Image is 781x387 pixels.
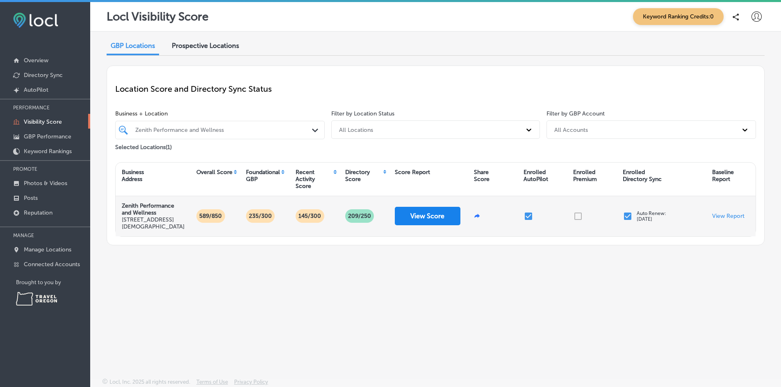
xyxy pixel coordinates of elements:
[24,72,63,79] p: Directory Sync
[115,140,172,151] p: Selected Locations ( 1 )
[546,110,605,117] label: Filter by GBP Account
[573,169,597,183] div: Enrolled Premium
[172,42,239,50] span: Prospective Locations
[16,279,90,285] p: Brought to you by
[107,10,209,23] p: Locl Visibility Score
[109,379,190,385] p: Locl, Inc. 2025 all rights reserved.
[24,86,48,93] p: AutoPilot
[24,148,72,155] p: Keyword Rankings
[24,261,80,268] p: Connected Accounts
[13,13,58,28] img: fda3e92497d09a02dc62c9cd864e3231.png
[122,216,184,230] p: [STREET_ADDRESS][DEMOGRAPHIC_DATA]
[24,57,48,64] p: Overview
[122,169,144,183] div: Business Address
[395,207,460,225] button: View Score
[122,202,174,216] strong: Zenith Performance and Wellness
[24,180,67,187] p: Photos & Videos
[115,84,756,94] p: Location Score and Directory Sync Status
[637,210,666,222] p: Auto Renew: [DATE]
[712,169,734,183] div: Baseline Report
[135,127,313,134] div: Zenith Performance and Wellness
[196,209,225,223] p: 589/850
[331,110,394,117] label: Filter by Location Status
[24,118,62,125] p: Visibility Score
[339,126,373,133] div: All Locations
[24,209,52,216] p: Reputation
[345,209,374,223] p: 209 /250
[111,42,155,50] span: GBP Locations
[295,209,324,223] p: 145/300
[246,209,275,223] p: 235/300
[395,169,430,176] div: Score Report
[24,133,71,140] p: GBP Performance
[24,246,71,253] p: Manage Locations
[623,169,662,183] div: Enrolled Directory Sync
[474,169,490,183] div: Share Score
[115,110,325,117] span: Business + Location
[296,169,332,190] div: Recent Activity Score
[196,169,232,176] div: Overall Score
[345,169,382,183] div: Directory Score
[246,169,280,183] div: Foundational GBP
[633,8,724,25] span: Keyword Ranking Credits: 0
[712,213,745,220] a: View Report
[24,195,38,201] p: Posts
[16,292,57,306] img: Travel Oregon
[554,126,588,133] div: All Accounts
[524,169,548,183] div: Enrolled AutoPilot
